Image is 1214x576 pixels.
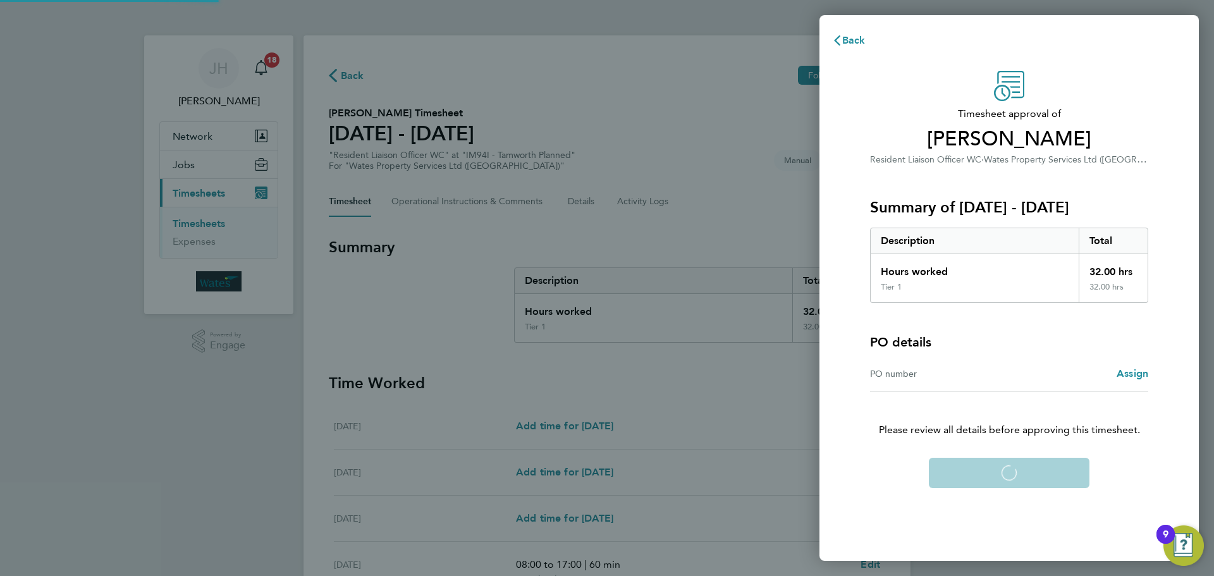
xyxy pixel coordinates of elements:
span: [PERSON_NAME] [870,126,1148,152]
div: 32.00 hrs [1079,254,1148,282]
p: Please review all details before approving this timesheet. [855,392,1163,438]
h3: Summary of [DATE] - [DATE] [870,197,1148,218]
a: Assign [1117,366,1148,381]
div: PO number [870,366,1009,381]
div: Total [1079,228,1148,254]
span: Resident Liaison Officer WC [870,154,981,165]
span: Back [842,34,866,46]
button: Back [819,28,878,53]
span: Timesheet approval of [870,106,1148,121]
div: Hours worked [871,254,1079,282]
span: Assign [1117,367,1148,379]
h4: PO details [870,333,931,351]
div: 9 [1163,534,1168,551]
div: 32.00 hrs [1079,282,1148,302]
div: Summary of 23 - 29 Aug 2025 [870,228,1148,303]
div: Tier 1 [881,282,902,292]
span: · [981,154,984,165]
div: Description [871,228,1079,254]
button: Open Resource Center, 9 new notifications [1163,525,1204,566]
span: Wates Property Services Ltd ([GEOGRAPHIC_DATA]) [984,153,1195,165]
